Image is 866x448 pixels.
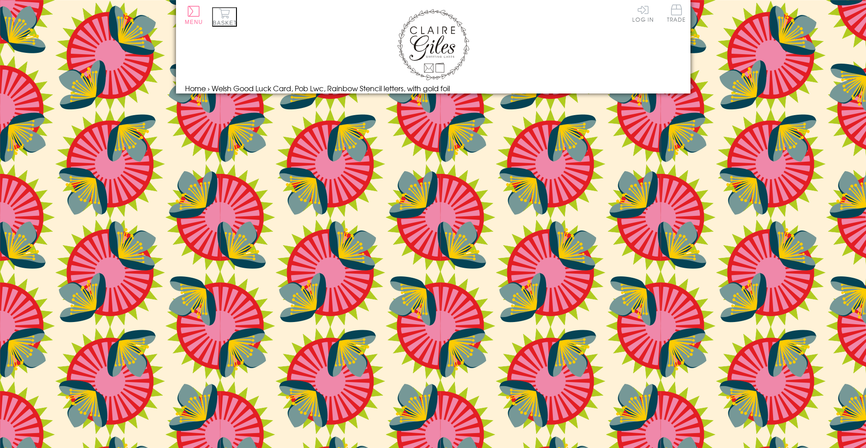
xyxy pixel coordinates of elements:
a: Log In [632,5,654,22]
span: Welsh Good Luck Card, Pob Lwc, Rainbow Stencil letters, with gold foil [212,83,450,93]
button: Menu [185,6,203,25]
span: › [208,83,210,93]
span: Trade [667,5,686,22]
img: Claire Giles Greetings Cards [397,9,469,80]
a: Trade [667,5,686,24]
button: Basket [212,7,237,27]
a: Home [185,83,206,93]
span: Menu [185,19,203,25]
nav: breadcrumbs [185,83,681,93]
